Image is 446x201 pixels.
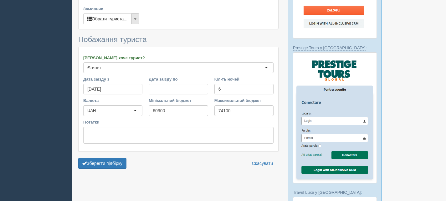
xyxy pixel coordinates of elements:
[83,76,142,82] label: Дата заїзду з
[83,55,274,61] label: [PERSON_NAME] хоче турист?
[78,158,126,169] button: Зберегти підбірку
[78,35,147,44] span: Побажання туриста
[293,189,377,195] p: :
[214,98,274,103] label: Максимальний бюджет
[83,119,274,125] label: Нотатки
[87,108,96,114] div: UAH
[83,6,274,12] label: Замовник
[149,98,208,103] label: Мінімальний бюджет
[293,190,361,195] a: Travel Luxe у [GEOGRAPHIC_DATA]
[83,98,142,103] label: Валюта
[214,76,274,82] label: Кіл-ть ночей
[293,45,377,51] p: :
[293,45,366,50] a: Prestige Tours у [GEOGRAPHIC_DATA]
[149,76,208,82] label: Дата заїзду по
[293,52,377,183] img: prestige-tours-login-via-crm-for-travel-agents.png
[87,65,101,71] div: Єгипет
[248,158,277,169] a: Скасувати
[83,13,131,24] button: Обрати туриста...
[214,84,274,94] input: 7-10 або 7,10,14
